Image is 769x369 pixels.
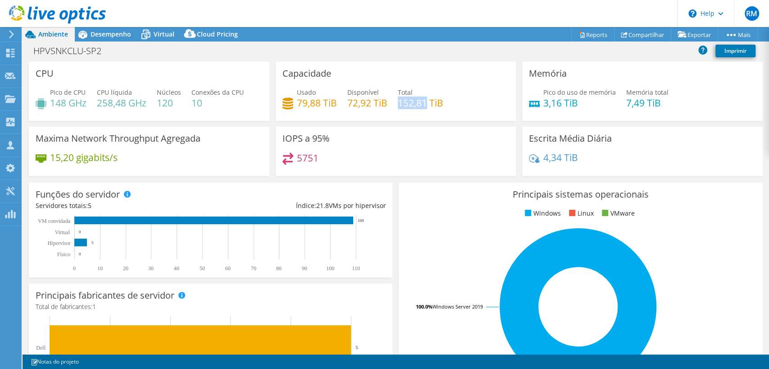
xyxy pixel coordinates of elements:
[355,345,358,350] text: 5
[347,98,387,108] h4: 72,92 TiB
[123,265,128,272] text: 20
[36,69,54,78] h3: CPU
[432,303,483,310] tspan: Windows Server 2019
[523,208,561,218] li: Windows
[36,345,46,351] text: Dell
[97,88,132,97] span: CPU líquida
[24,356,85,367] a: Notas do projeto
[347,88,379,97] span: Disponível
[50,88,86,97] span: Pico de CPU
[567,208,594,218] li: Linux
[398,98,443,108] h4: 152,81 TiB
[671,28,718,42] a: Exportar
[297,98,337,108] h4: 79,88 TiB
[571,28,614,42] a: Reports
[174,265,179,272] text: 40
[88,201,91,210] span: 5
[157,98,181,108] h4: 120
[626,98,669,108] h4: 7,49 TiB
[91,240,94,245] text: 5
[688,9,696,18] svg: \n
[36,201,211,211] div: Servidores totais:
[405,189,755,199] h3: Principais sistemas operacionais
[97,265,103,272] text: 10
[718,28,758,42] a: Mais
[157,88,181,97] span: Núcleos
[91,30,131,38] span: Desempenho
[200,265,205,272] text: 50
[29,46,115,56] h1: HPVSNKCLU-SP2
[529,134,612,143] h3: Escrita Média Diária
[416,303,432,310] tspan: 100.0%
[745,6,759,21] span: RM
[600,208,635,218] li: VMware
[197,30,238,38] span: Cloud Pricing
[38,218,70,224] text: VM convidada
[36,134,200,143] h3: Maxima Network Throughput Agregada
[148,265,154,272] text: 30
[302,265,307,272] text: 90
[297,88,316,97] span: Usado
[543,98,616,108] h4: 3,16 TiB
[36,302,386,312] h4: Total de fabricantes:
[297,153,319,163] h4: 5751
[36,291,174,300] h3: Principais fabricantes de servidor
[191,98,244,108] h4: 10
[352,265,360,272] text: 110
[543,152,578,162] h4: 4,34 TiB
[251,265,256,272] text: 70
[282,69,331,78] h3: Capacidade
[73,265,76,272] text: 0
[626,88,669,97] span: Memória total
[276,265,282,272] text: 80
[92,302,96,311] span: 1
[48,240,71,246] text: Hipervisor
[715,45,755,57] a: Imprimir
[326,265,334,272] text: 100
[316,201,328,210] span: 21.8
[38,30,68,38] span: Ambiente
[55,229,70,235] text: Virtual
[358,218,364,223] text: 109
[225,265,231,272] text: 60
[79,252,81,256] text: 0
[529,69,567,78] h3: Memória
[50,152,118,162] h4: 15,20 gigabits/s
[191,88,244,97] span: Conexões da CPU
[614,28,671,42] a: Compartilhar
[36,189,120,199] h3: Funções do servidor
[398,88,413,97] span: Total
[154,30,174,38] span: Virtual
[211,201,386,211] div: Índice: VMs por hipervisor
[50,98,86,108] h4: 148 GHz
[282,134,330,143] h3: IOPS a 95%
[79,230,81,234] text: 0
[57,251,70,258] tspan: Físico
[543,88,616,97] span: Pico do uso de memória
[97,98,146,108] h4: 258,48 GHz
